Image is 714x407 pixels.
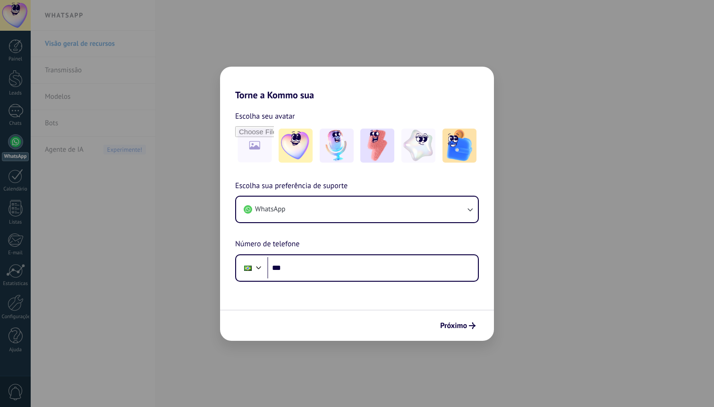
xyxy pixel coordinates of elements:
img: -5.jpeg [442,129,476,163]
span: Número de telefone [235,238,299,251]
button: Próximo [436,318,480,334]
img: -2.jpeg [320,129,354,163]
img: -4.jpeg [401,129,435,163]
span: Escolha seu avatar [235,110,295,122]
button: WhatsApp [236,197,478,222]
h2: Torne a Kommo sua [220,67,494,101]
span: WhatsApp [255,205,285,214]
div: Brazil: + 55 [239,258,257,278]
span: Próximo [440,322,467,329]
span: Escolha sua preferência de suporte [235,180,348,192]
img: -1.jpeg [279,129,313,163]
img: -3.jpeg [360,129,394,163]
